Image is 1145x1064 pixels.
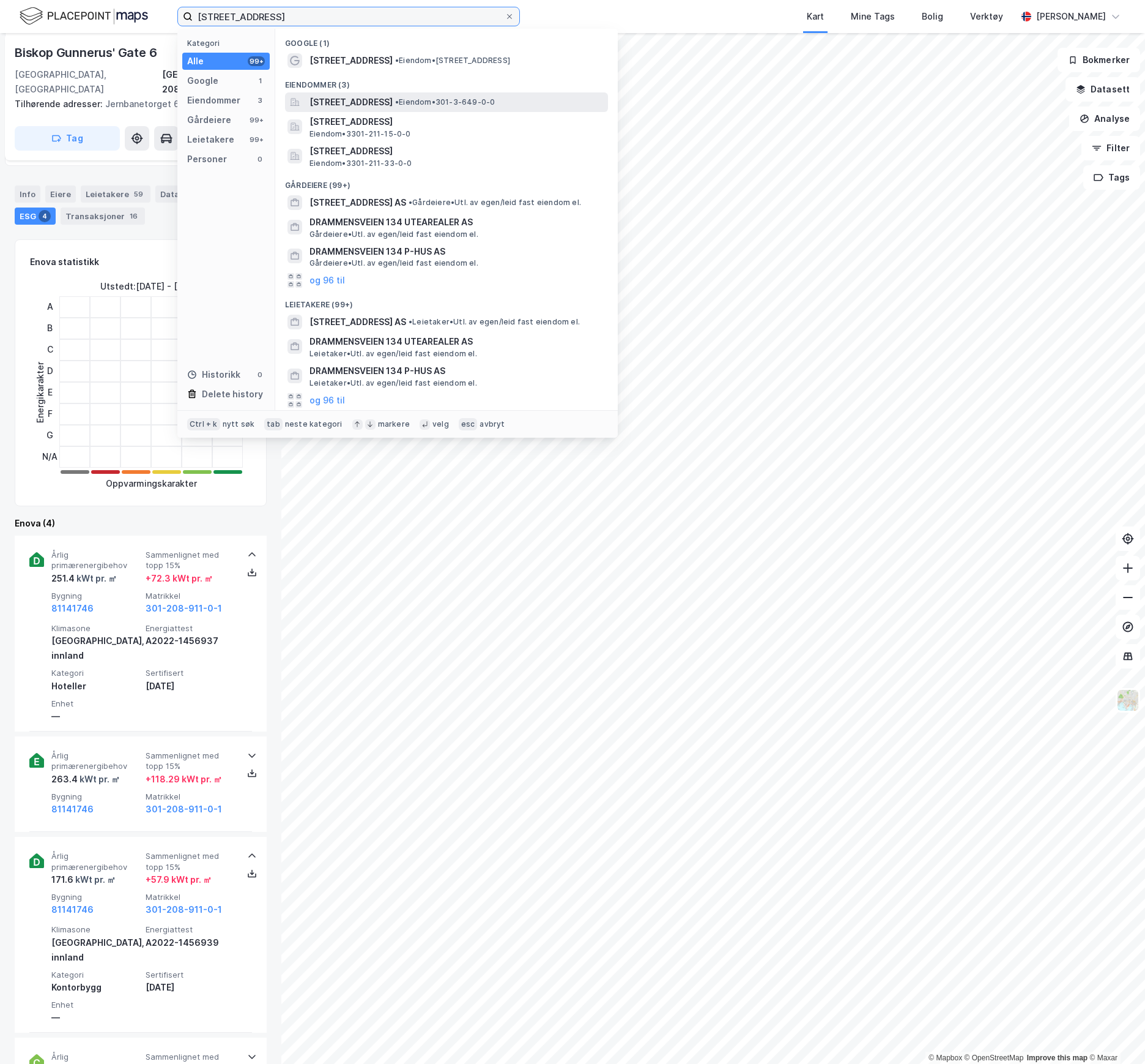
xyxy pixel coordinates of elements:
div: Kart [807,9,824,24]
div: Biskop Gunnerus' Gate 6 [15,43,159,62]
button: 301-208-911-0-1 [146,802,222,817]
span: Sammenlignet med topp 15% [146,751,235,772]
a: Improve this map [1027,1054,1088,1062]
div: Enova (4) [15,516,267,531]
div: + 57.9 kWt pr. ㎡ [146,872,212,887]
div: — [51,709,141,724]
span: Sammenlignet med topp 15% [146,851,235,872]
div: ESG [15,208,56,225]
span: Eiendom • 301-3-649-0-0 [395,97,495,107]
span: [STREET_ADDRESS] [309,95,393,110]
span: Gårdeiere • Utl. av egen/leid fast eiendom el. [409,198,581,208]
div: + 72.3 kWt pr. ㎡ [146,571,213,586]
span: Bygning [51,792,141,802]
div: A2022-1456939 [146,935,235,950]
span: Energiattest [146,924,235,935]
div: Gårdeiere (99+) [275,171,618,193]
span: Sammenlignet med topp 15% [146,550,235,571]
div: Hoteller [51,679,141,694]
div: [PERSON_NAME] [1036,9,1106,24]
span: Kategori [51,970,141,980]
span: Klimasone [51,924,141,935]
span: Gårdeiere • Utl. av egen/leid fast eiendom el. [309,258,478,268]
div: Ctrl + k [187,418,220,430]
div: velg [432,419,449,429]
div: Personer [187,152,227,167]
div: kWt pr. ㎡ [75,571,117,586]
div: 0 [255,370,265,380]
div: 3 [255,96,265,105]
div: B [42,318,57,339]
span: • [409,198,412,207]
span: Sertifisert [146,668,235,678]
div: Alle [187,54,204,69]
iframe: Chat Widget [1084,1005,1145,1064]
div: kWt pr. ㎡ [73,872,116,887]
div: E [42,382,57,403]
span: Årlig primærenergibehov [51,751,141,772]
div: Google [187,73,218,88]
span: [STREET_ADDRESS] AS [309,195,406,210]
div: nytt søk [223,419,255,429]
span: DRAMMENSVEIEN 134 UTEAREALER AS [309,334,603,349]
div: Delete history [202,387,263,402]
span: Enhet [51,699,141,709]
span: Årlig primærenergibehov [51,550,141,571]
button: Tag [15,126,120,151]
div: [DATE] [146,679,235,694]
img: logo.f888ab2527a4732fd821a326f86c7f29.svg [20,6,148,27]
div: Energikarakter [33,362,48,423]
div: D [42,361,57,382]
div: Eiendommer [187,93,240,108]
span: [STREET_ADDRESS] [309,144,603,159]
div: — [51,1010,141,1025]
span: • [395,56,399,65]
div: Kontrollprogram for chat [1084,1005,1145,1064]
button: Datasett [1065,77,1140,102]
span: [STREET_ADDRESS] [309,53,393,68]
div: Eiere [45,185,76,203]
div: 251.4 [51,571,117,586]
div: 59 [132,188,146,200]
span: Leietaker • Utl. av egen/leid fast eiendom el. [309,349,477,359]
span: Eiendom • [STREET_ADDRESS] [395,56,510,66]
div: Leietakere (99+) [275,290,618,312]
div: Datasett [155,185,217,203]
span: Bygning [51,892,141,902]
div: Kontorbygg [51,980,141,995]
a: OpenStreetMap [965,1054,1024,1062]
button: og 96 til [309,393,345,408]
div: Leietakere [81,185,150,203]
div: [GEOGRAPHIC_DATA], 208/911 [162,67,267,97]
span: Gårdeiere • Utl. av egen/leid fast eiendom el. [309,230,478,239]
div: C [42,339,57,361]
div: kWt pr. ㎡ [78,772,120,787]
div: N/A [42,446,57,468]
div: 171.6 [51,872,116,887]
button: 301-208-911-0-1 [146,902,222,917]
div: 99+ [248,115,265,125]
span: Bygning [51,591,141,601]
div: Bolig [922,9,943,24]
span: Matrikkel [146,792,235,802]
span: Sertifisert [146,970,235,980]
button: 81141746 [51,601,94,616]
div: [GEOGRAPHIC_DATA], innland [51,935,141,965]
span: Enhet [51,1000,141,1010]
div: Historikk [187,367,240,382]
button: 301-208-911-0-1 [146,601,222,616]
div: 99+ [248,56,265,66]
div: tab [264,418,283,430]
span: • [409,317,412,326]
div: avbryt [480,419,505,429]
div: 16 [127,210,140,222]
span: Eiendom • 3301-211-15-0-0 [309,129,411,139]
span: Leietaker • Utl. av egen/leid fast eiendom el. [309,378,477,388]
input: Søk på adresse, matrikkel, gårdeiere, leietakere eller personer [193,7,505,26]
span: Matrikkel [146,892,235,902]
div: Transaksjoner [61,208,145,225]
div: 0 [255,154,265,164]
div: 1 [255,76,265,86]
button: Analyse [1069,107,1140,131]
div: [DATE] [146,980,235,995]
